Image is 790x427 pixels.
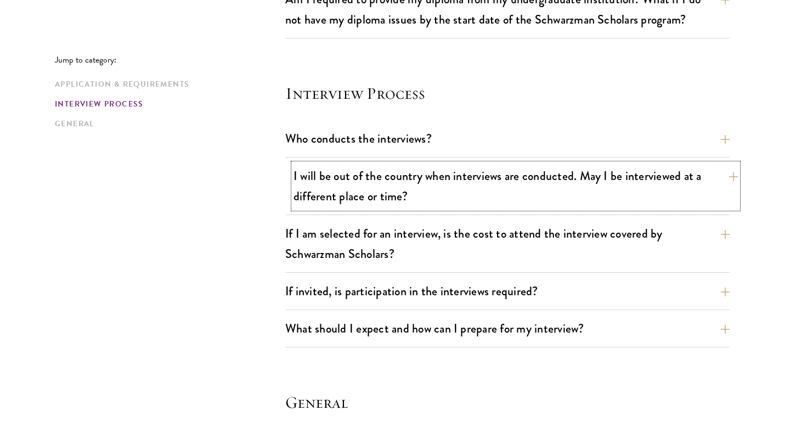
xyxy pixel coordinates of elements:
[285,391,730,413] h4: General
[55,78,279,90] a: Application & Requirements
[285,82,730,104] h4: Interview Process
[294,164,738,209] button: I will be out of the country when interviews are conducted. May I be interviewed at a different p...
[285,316,730,341] button: What should I expect and how can I prepare for my interview?
[55,98,279,110] a: Interview Process
[55,55,285,65] p: Jump to category:
[285,221,730,266] button: If I am selected for an interview, is the cost to attend the interview covered by Schwarzman Scho...
[55,118,279,130] a: General
[285,126,730,151] button: Who conducts the interviews?
[285,279,730,304] button: If invited, is participation in the interviews required?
